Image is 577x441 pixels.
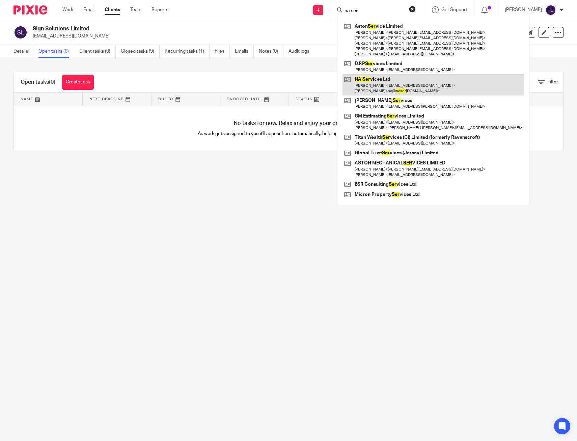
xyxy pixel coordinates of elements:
[259,45,283,58] a: Notes (0)
[235,45,254,58] a: Emails
[545,5,556,16] img: svg%3E
[13,5,47,15] img: Pixie
[505,6,542,13] p: [PERSON_NAME]
[38,45,74,58] a: Open tasks (0)
[21,79,55,86] h1: Open tasks
[227,97,262,101] span: Snoozed Until
[105,6,120,13] a: Clients
[62,75,94,90] a: Create task
[33,25,384,32] h2: Sign Solutions Limited
[13,45,33,58] a: Details
[13,25,28,40] img: svg%3E
[130,6,141,13] a: Team
[83,6,94,13] a: Email
[441,7,467,12] span: Get Support
[296,97,312,101] span: Status
[33,33,472,40] p: [EMAIL_ADDRESS][DOMAIN_NAME]
[288,45,314,58] a: Audit logs
[409,6,416,12] button: Clear
[215,45,230,58] a: Files
[151,130,426,137] p: As work gets assigned to you it'll appear here automatically, helping you stay organised.
[152,6,168,13] a: Reports
[547,80,558,84] span: Filter
[121,45,160,58] a: Closed tasks (9)
[344,8,405,14] input: Search
[14,120,563,127] h4: No tasks for now. Relax and enjoy your day!
[49,79,55,85] span: (0)
[62,6,73,13] a: Work
[165,45,210,58] a: Recurring tasks (1)
[79,45,116,58] a: Client tasks (0)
